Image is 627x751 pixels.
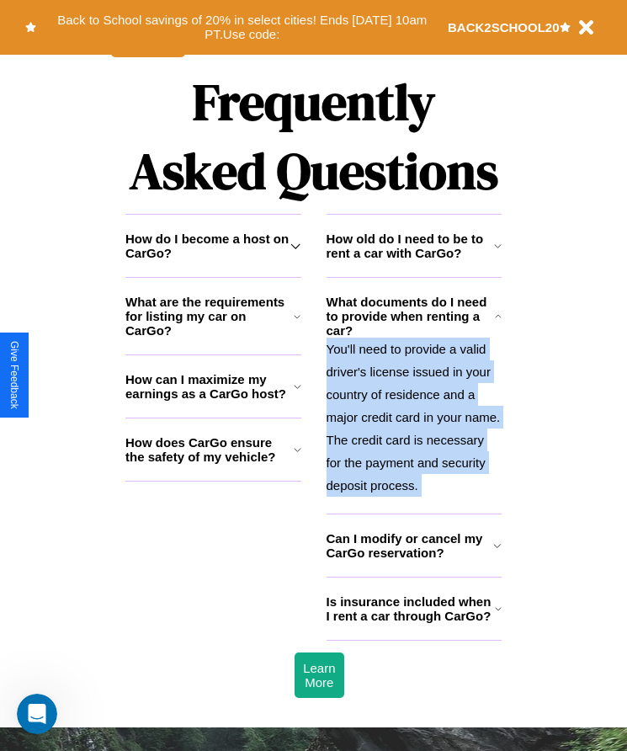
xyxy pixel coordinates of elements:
button: Learn More [295,652,343,698]
h1: Frequently Asked Questions [125,59,502,214]
div: Give Feedback [8,341,20,409]
h3: Is insurance included when I rent a car through CarGo? [327,594,495,623]
h3: How can I maximize my earnings as a CarGo host? [125,372,294,401]
button: Back to School savings of 20% in select cities! Ends [DATE] 10am PT.Use code: [36,8,448,46]
h3: What are the requirements for listing my car on CarGo? [125,295,294,338]
h3: How do I become a host on CarGo? [125,232,290,260]
h3: Can I modify or cancel my CarGo reservation? [327,531,494,560]
h3: How does CarGo ensure the safety of my vehicle? [125,435,294,464]
b: BACK2SCHOOL20 [448,20,560,35]
h3: How old do I need to be to rent a car with CarGo? [327,232,494,260]
p: You'll need to provide a valid driver's license issued in your country of residence and a major c... [327,338,502,497]
h3: What documents do I need to provide when renting a car? [327,295,496,338]
iframe: Intercom live chat [17,694,57,734]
